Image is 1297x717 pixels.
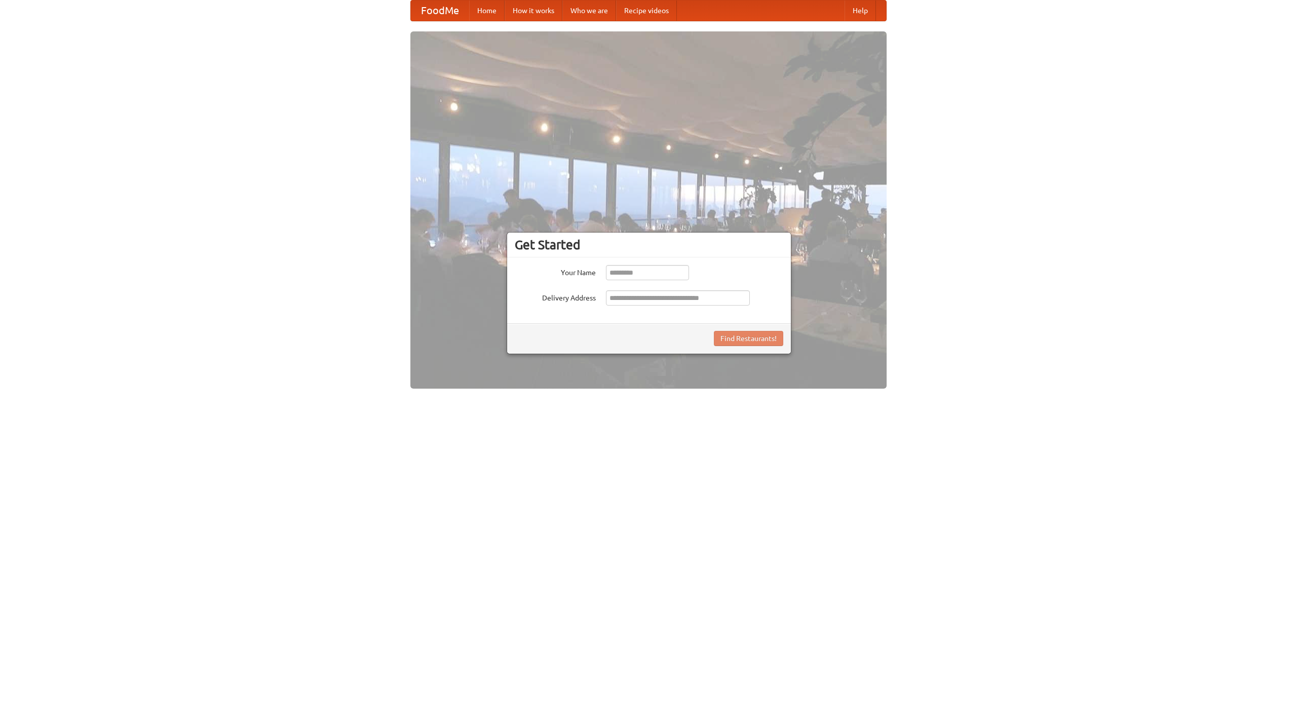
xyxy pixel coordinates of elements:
a: Help [845,1,876,21]
button: Find Restaurants! [714,331,783,346]
a: Who we are [562,1,616,21]
label: Your Name [515,265,596,278]
a: Home [469,1,505,21]
a: How it works [505,1,562,21]
a: FoodMe [411,1,469,21]
h3: Get Started [515,237,783,252]
label: Delivery Address [515,290,596,303]
a: Recipe videos [616,1,677,21]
